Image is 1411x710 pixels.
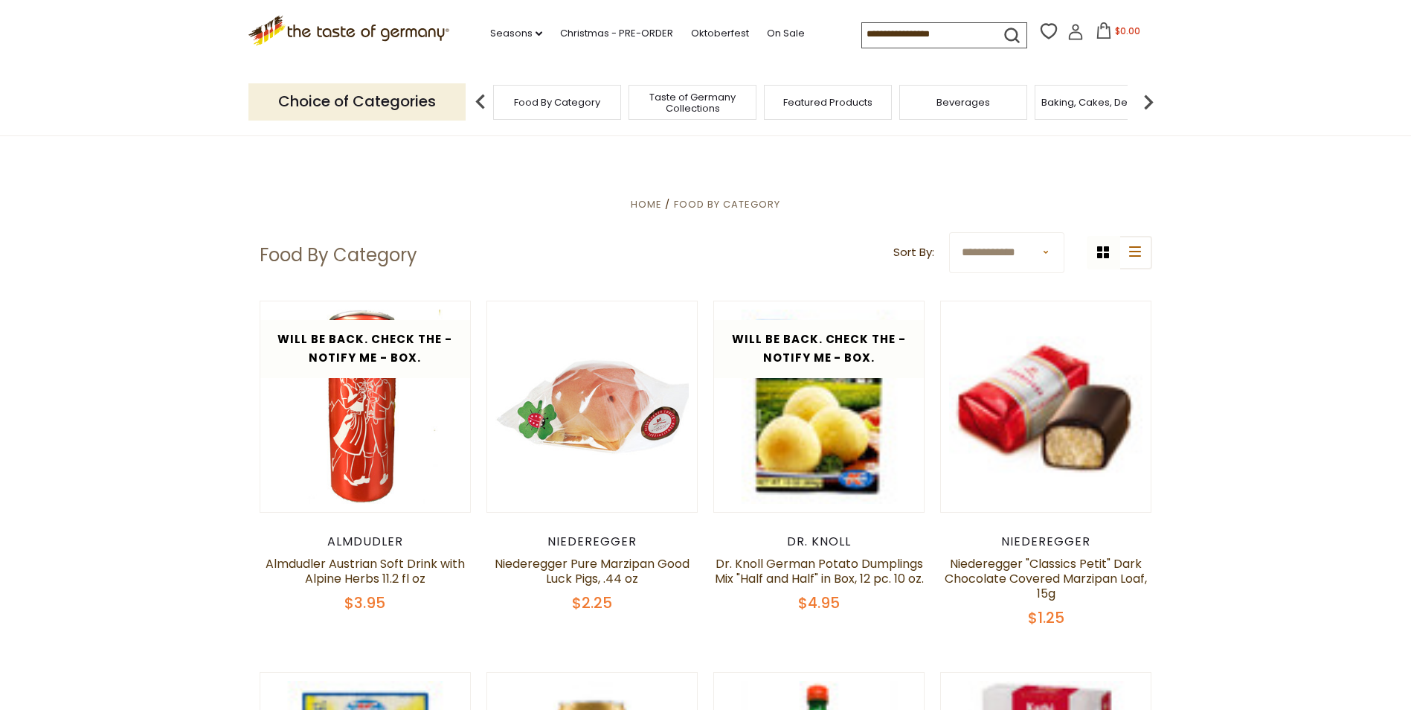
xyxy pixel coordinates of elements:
img: Dr. Knoll German Potato Dumplings Mix "Half and Half" in Box, 12 pc. 10 oz. [714,301,925,512]
label: Sort By: [893,243,934,262]
a: Taste of Germany Collections [633,92,752,114]
a: On Sale [767,25,805,42]
a: Featured Products [783,97,872,108]
span: $2.25 [572,592,612,613]
h1: Food By Category [260,244,417,266]
button: $0.00 [1087,22,1150,45]
img: previous arrow [466,87,495,117]
span: $0.00 [1115,25,1140,37]
span: $1.25 [1028,607,1064,628]
div: Niederegger [486,534,698,549]
a: Seasons [490,25,542,42]
a: Oktoberfest [691,25,749,42]
img: Almdudler Austrian Soft Drink with Alpine Herbs 11.2 fl oz [260,301,471,512]
span: $3.95 [344,592,385,613]
p: Choice of Categories [248,83,466,120]
a: Christmas - PRE-ORDER [560,25,673,42]
a: Almdudler Austrian Soft Drink with Alpine Herbs 11.2 fl oz [266,555,465,587]
span: $4.95 [798,592,840,613]
a: Niederegger "Classics Petit" Dark Chocolate Covered Marzipan Loaf, 15g [945,555,1147,602]
a: Dr. Knoll German Potato Dumplings Mix "Half and Half" in Box, 12 pc. 10 oz. [715,555,924,587]
img: Niederegger "Classics Petit" Dark Chocolate Covered Marzipan Loaf, 15g [941,328,1151,485]
img: Niederegger Pure Marzipan Good Luck Pigs, .44 oz [487,301,698,512]
a: Food By Category [674,197,780,211]
a: Food By Category [514,97,600,108]
div: Niederegger [940,534,1152,549]
div: Dr. Knoll [713,534,925,549]
a: Baking, Cakes, Desserts [1041,97,1157,108]
a: Niederegger Pure Marzipan Good Luck Pigs, .44 oz [495,555,690,587]
a: Beverages [936,97,990,108]
a: Home [631,197,662,211]
div: Almdudler [260,534,472,549]
img: next arrow [1134,87,1163,117]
